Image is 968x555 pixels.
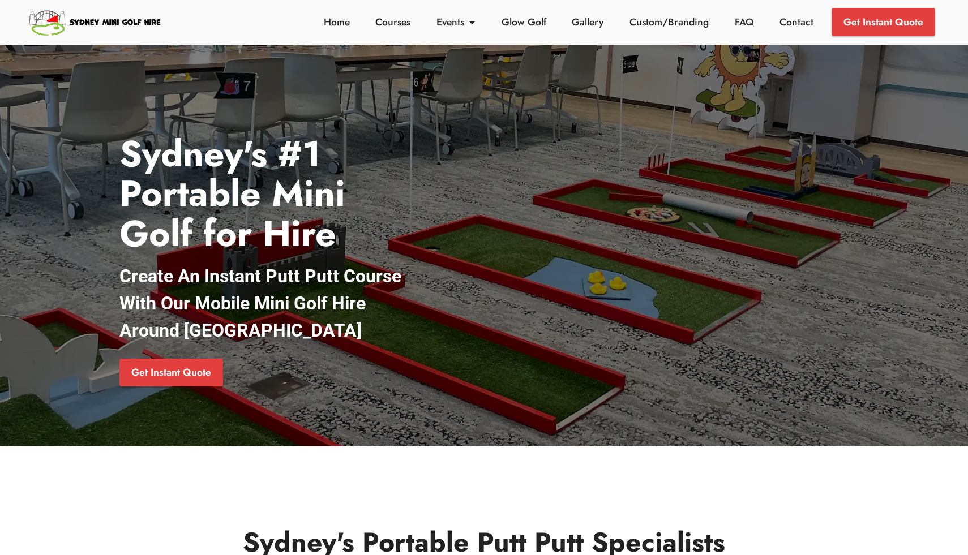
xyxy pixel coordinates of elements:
a: Glow Golf [498,15,549,29]
a: Get Instant Quote [832,8,935,36]
a: FAQ [732,15,757,29]
strong: Sydney's #1 Portable Mini Golf for Hire [119,128,345,260]
a: Custom/Branding [627,15,712,29]
a: Courses [372,15,414,29]
img: Sydney Mini Golf Hire [27,6,164,38]
a: Events [434,15,479,29]
a: Gallery [569,15,607,29]
a: Contact [776,15,816,29]
a: Home [320,15,353,29]
strong: Create An Instant Putt Putt Course With Our Mobile Mini Golf Hire Around [GEOGRAPHIC_DATA] [119,265,401,341]
a: Get Instant Quote [119,359,223,387]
